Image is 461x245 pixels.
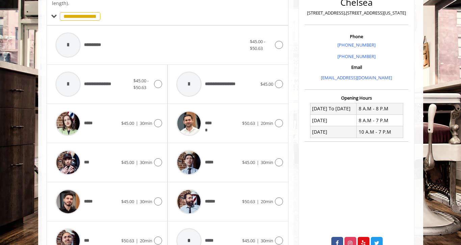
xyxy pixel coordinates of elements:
td: [DATE] [310,115,357,126]
td: [DATE] [310,126,357,138]
span: 30min [261,159,273,165]
h3: Opening Hours [305,96,408,100]
span: $50.63 [242,120,255,126]
a: [PHONE_NUMBER] [337,42,376,48]
span: | [136,238,138,244]
span: $45.00 [121,120,134,126]
td: [DATE] To [DATE] [310,103,357,114]
span: $45.00 [121,198,134,205]
span: 30min [140,159,152,165]
span: | [257,120,259,126]
a: [EMAIL_ADDRESS][DOMAIN_NAME] [321,75,392,81]
span: 30min [140,120,152,126]
a: [PHONE_NUMBER] [337,53,376,59]
span: $45.00 [260,81,273,87]
span: | [136,120,138,126]
span: $45.00 [242,159,255,165]
span: $45.00 [121,159,134,165]
span: 20min [140,238,152,244]
span: | [136,159,138,165]
span: 30min [140,198,152,205]
td: 10 A.M - 7 P.M [357,126,403,138]
td: 8 A.M - 7 P.M [357,115,403,126]
span: | [257,159,259,165]
span: 20min [261,120,273,126]
span: $45.00 [242,238,255,244]
span: 20min [261,198,273,205]
span: $45.00 - $50.63 [250,38,265,52]
span: | [136,198,138,205]
td: 8 A.M - 8 P.M [357,103,403,114]
span: 30min [261,238,273,244]
span: $45.00 - $50.63 [133,78,149,91]
h3: Email [306,65,407,70]
h3: Phone [306,34,407,39]
span: | [257,198,259,205]
span: $50.63 [242,198,255,205]
span: | [257,238,259,244]
span: $50.63 [121,238,134,244]
p: [STREET_ADDRESS],[STREET_ADDRESS][US_STATE] [306,9,407,17]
